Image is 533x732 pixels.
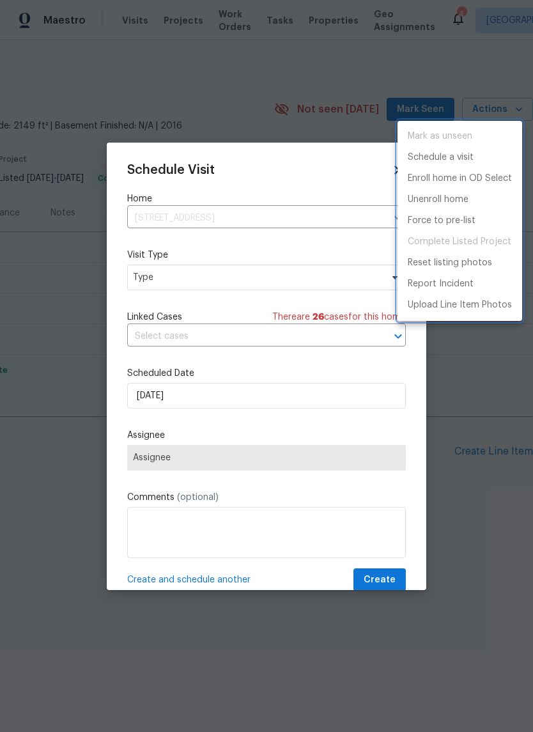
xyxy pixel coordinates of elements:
[408,299,512,312] p: Upload Line Item Photos
[398,231,522,253] span: Project is already completed
[408,256,492,270] p: Reset listing photos
[408,214,475,228] p: Force to pre-list
[408,172,512,185] p: Enroll home in OD Select
[408,277,474,291] p: Report Incident
[408,151,474,164] p: Schedule a visit
[408,193,468,206] p: Unenroll home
